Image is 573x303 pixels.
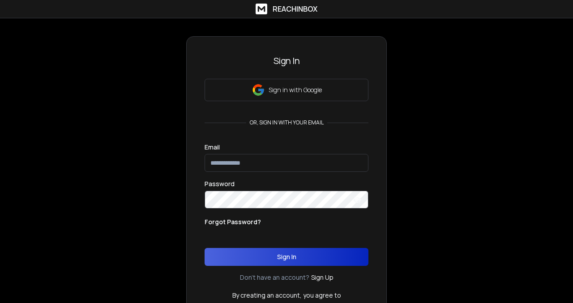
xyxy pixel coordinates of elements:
[232,291,341,300] p: By creating an account, you agree to
[273,4,317,14] h1: ReachInbox
[246,119,327,126] p: or, sign in with your email
[205,248,368,266] button: Sign In
[311,273,334,282] a: Sign Up
[256,4,317,14] a: ReachInbox
[205,181,235,187] label: Password
[240,273,309,282] p: Don't have an account?
[269,85,322,94] p: Sign in with Google
[205,79,368,101] button: Sign in with Google
[205,218,261,226] p: Forgot Password?
[205,55,368,67] h3: Sign In
[205,144,220,150] label: Email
